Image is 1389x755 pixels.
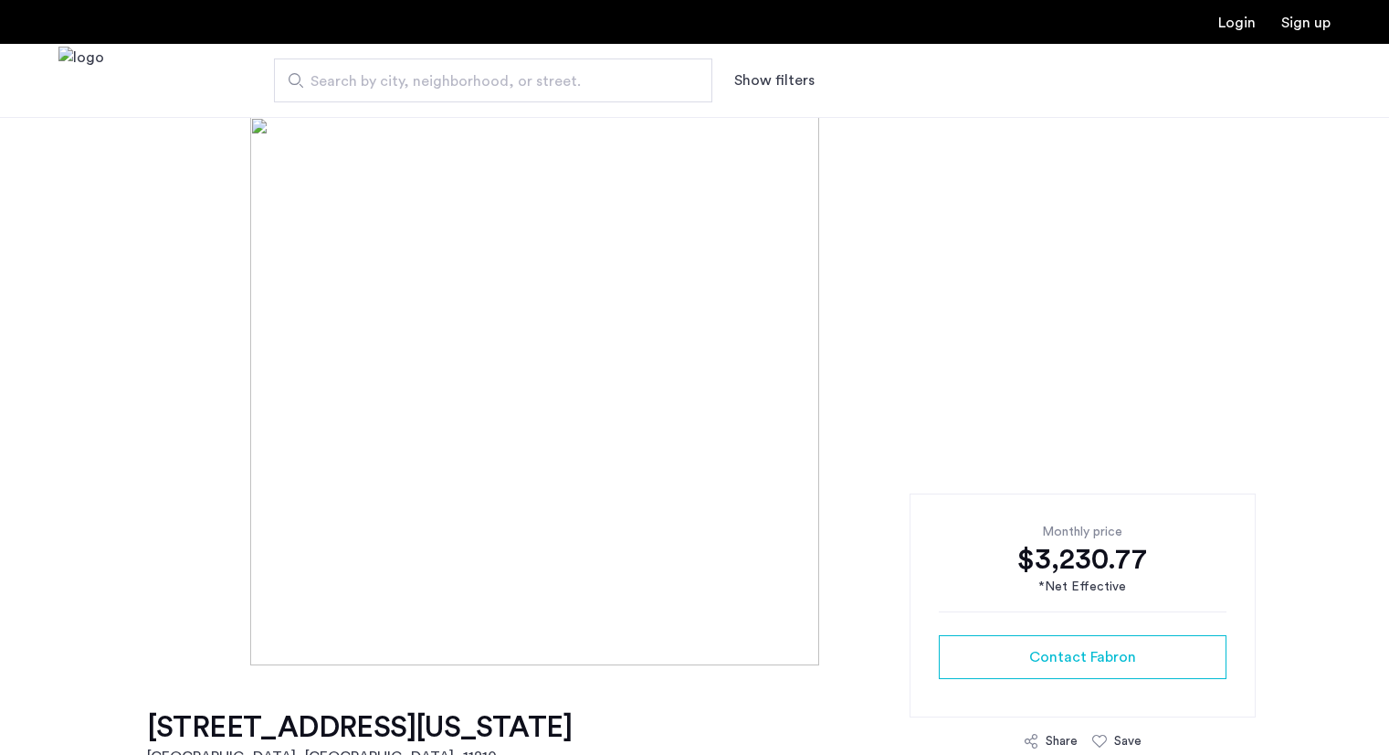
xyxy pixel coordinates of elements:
button: Show or hide filters [734,69,815,91]
a: Registration [1281,16,1331,30]
img: logo [58,47,104,115]
span: Contact Fabron [1029,646,1136,668]
div: Share [1046,732,1078,750]
span: Search by city, neighborhood, or street. [310,70,661,92]
input: Apartment Search [274,58,712,102]
img: [object%20Object] [250,117,1139,665]
a: Login [1218,16,1256,30]
h1: [STREET_ADDRESS][US_STATE] [147,709,572,746]
div: $3,230.77 [939,541,1226,578]
div: Save [1114,732,1142,750]
div: Monthly price [939,523,1226,541]
a: Cazamio Logo [58,47,104,115]
button: button [939,635,1226,679]
div: *Net Effective [939,578,1226,597]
